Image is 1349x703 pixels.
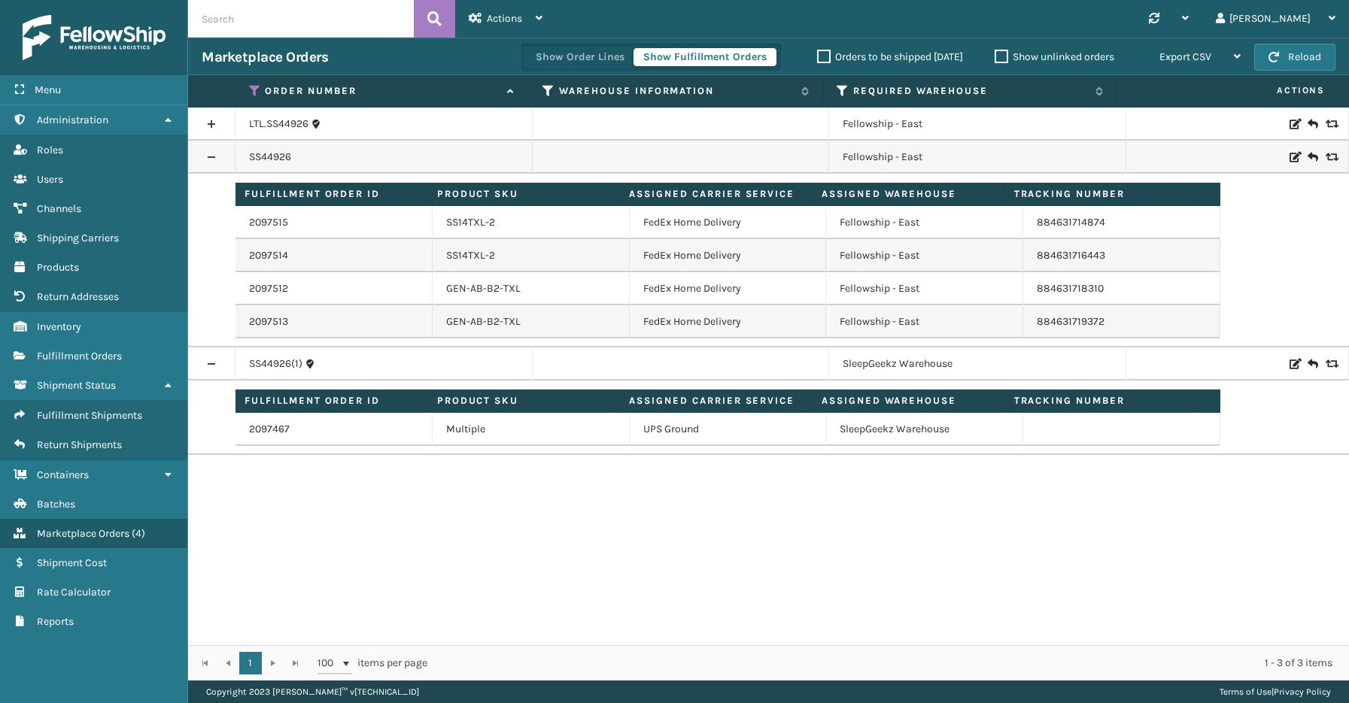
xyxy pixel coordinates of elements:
td: FedEx Home Delivery [630,239,827,272]
a: 2097467 [249,422,290,437]
td: GEN-AB-B2-TXL [433,272,630,305]
h3: Marketplace Orders [202,48,328,66]
label: Order Number [265,84,500,98]
label: Product SKU [437,394,611,408]
a: 2097512 [249,281,288,296]
span: Shipment Cost [37,556,107,569]
button: Reload [1254,44,1335,71]
span: Fulfillment Shipments [37,409,142,422]
span: Administration [37,114,108,126]
td: GEN-AB-B2-TXL [433,305,630,338]
a: 884631714874 [1037,216,1105,229]
span: Containers [37,468,89,481]
label: Assigned Carrier Service [629,187,803,201]
label: Fulfillment Order ID [245,394,418,408]
td: Fellowship - East [829,108,1126,141]
span: 100 [318,656,340,671]
a: SS44926 [249,150,291,165]
td: FedEx Home Delivery [630,272,827,305]
span: Roles [37,144,63,156]
label: Fulfillment Order ID [245,187,418,201]
button: Show Fulfillment Orders [633,48,776,66]
td: SS14TXL-2 [433,239,630,272]
a: Terms of Use [1220,686,1272,697]
i: Create Return Label [1308,356,1317,371]
a: 2097513 [249,314,288,329]
td: SS14TXL-2 [433,206,630,239]
label: Tracking Number [1014,394,1188,408]
label: Tracking Number [1014,187,1188,201]
span: Shipping Carriers [37,232,119,244]
img: logo [23,15,166,60]
span: Marketplace Orders [37,527,129,540]
i: Edit [1290,152,1299,162]
i: Replace [1326,119,1335,129]
label: Required Warehouse [853,84,1088,98]
div: 1 - 3 of 3 items [448,656,1332,671]
label: Orders to be shipped [DATE] [817,50,963,63]
div: | [1220,680,1331,703]
a: 1 [239,652,262,674]
i: Edit [1290,359,1299,369]
p: Copyright 2023 [PERSON_NAME]™ v [TECHNICAL_ID] [206,680,419,703]
span: Fulfillment Orders [37,350,122,362]
label: Assigned Warehouse [822,187,995,201]
td: SleepGeekz Warehouse [829,347,1126,380]
span: Users [37,173,63,186]
span: Reports [37,615,74,628]
i: Create Return Label [1308,150,1317,165]
label: Assigned Warehouse [822,394,995,408]
span: Actions [1122,78,1334,103]
a: Privacy Policy [1274,686,1331,697]
label: Product SKU [437,187,611,201]
span: items per page [318,652,427,674]
label: Assigned Carrier Service [629,394,803,408]
td: Fellowship - East [826,272,1023,305]
label: Show unlinked orders [995,50,1114,63]
td: Fellowship - East [826,239,1023,272]
td: FedEx Home Delivery [630,305,827,338]
td: Fellowship - East [829,141,1126,174]
span: Channels [37,202,81,215]
td: Fellowship - East [826,206,1023,239]
span: Batches [37,498,75,511]
span: Return Addresses [37,290,119,303]
i: Create Return Label [1308,117,1317,132]
span: Return Shipments [37,438,122,451]
a: 884631718310 [1037,282,1104,295]
button: Show Order Lines [526,48,634,66]
a: 2097514 [249,248,288,263]
label: Warehouse Information [559,84,794,98]
span: ( 4 ) [132,527,145,540]
a: 884631716443 [1037,249,1105,262]
td: UPS Ground [630,413,827,446]
span: Inventory [37,320,81,333]
i: Replace [1326,359,1335,369]
i: Edit [1290,119,1299,129]
a: 884631719372 [1037,315,1104,328]
span: Actions [487,12,522,25]
span: Menu [35,83,61,96]
td: FedEx Home Delivery [630,206,827,239]
span: Shipment Status [37,379,116,392]
i: Replace [1326,152,1335,162]
a: 2097515 [249,215,288,230]
span: Rate Calculator [37,586,111,598]
a: SS44926(1) [249,356,302,371]
td: Fellowship - East [826,305,1023,338]
a: LTL.SS44926 [249,117,308,132]
td: SleepGeekz Warehouse [826,413,1023,446]
span: Products [37,261,79,274]
td: Multiple [433,413,630,446]
span: Export CSV [1159,50,1211,63]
